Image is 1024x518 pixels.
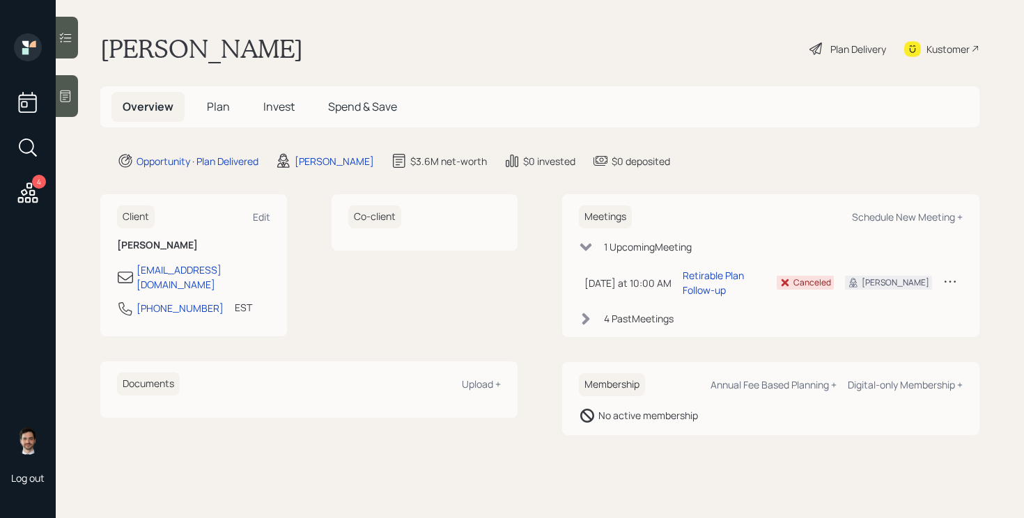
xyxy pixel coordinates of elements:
[100,33,303,64] h1: [PERSON_NAME]
[295,154,374,168] div: [PERSON_NAME]
[348,205,401,228] h6: Co-client
[830,42,886,56] div: Plan Delivery
[523,154,575,168] div: $0 invested
[926,42,970,56] div: Kustomer
[852,210,963,223] div: Schedule New Meeting +
[848,378,963,391] div: Digital-only Membership +
[604,240,692,254] div: 1 Upcoming Meeting
[117,205,155,228] h6: Client
[137,301,224,315] div: [PHONE_NUMBER]
[328,99,397,114] span: Spend & Save
[598,408,698,423] div: No active membership
[123,99,173,114] span: Overview
[253,210,270,223] div: Edit
[683,268,766,297] div: Retirable Plan Follow-up
[584,276,672,290] div: [DATE] at 10:00 AM
[793,276,831,289] div: Canceled
[11,471,45,485] div: Log out
[604,311,674,326] div: 4 Past Meeting s
[579,373,645,396] h6: Membership
[612,154,670,168] div: $0 deposited
[263,99,295,114] span: Invest
[711,378,837,391] div: Annual Fee Based Planning +
[14,427,42,455] img: jonah-coleman-headshot.png
[579,205,632,228] h6: Meetings
[117,372,180,395] h6: Documents
[117,240,270,251] h6: [PERSON_NAME]
[410,154,487,168] div: $3.6M net-worth
[137,262,270,292] div: [EMAIL_ADDRESS][DOMAIN_NAME]
[462,377,501,391] div: Upload +
[137,154,258,168] div: Opportunity · Plan Delivered
[207,99,230,114] span: Plan
[235,300,252,315] div: EST
[862,276,929,289] div: [PERSON_NAME]
[32,175,46,189] div: 4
